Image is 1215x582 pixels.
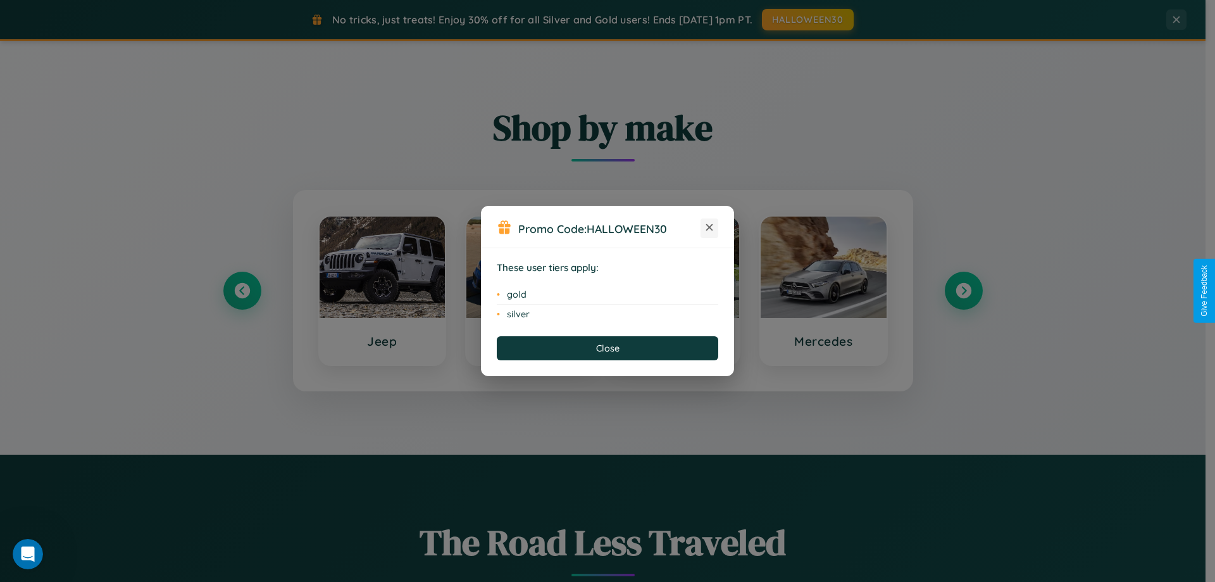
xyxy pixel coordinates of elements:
iframe: Intercom live chat [13,539,43,569]
div: Give Feedback [1200,265,1209,317]
h3: Promo Code: [518,222,701,236]
li: gold [497,285,718,305]
li: silver [497,305,718,324]
button: Close [497,336,718,360]
b: HALLOWEEN30 [587,222,667,236]
strong: These user tiers apply: [497,262,599,274]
